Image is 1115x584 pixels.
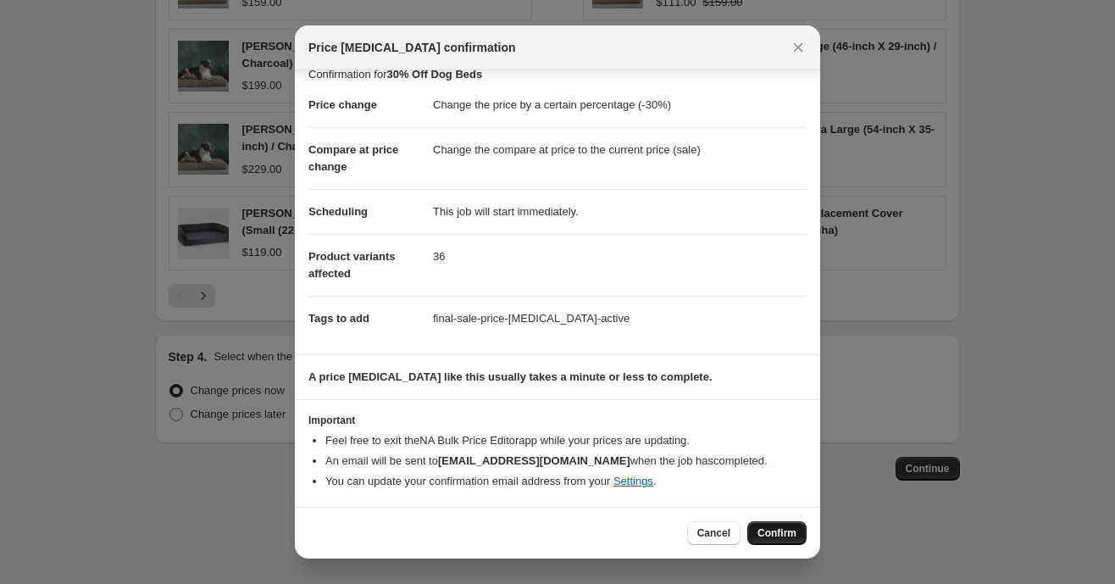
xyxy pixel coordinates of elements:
b: [EMAIL_ADDRESS][DOMAIN_NAME] [438,454,630,467]
li: An email will be sent to when the job has completed . [325,453,807,470]
b: A price [MEDICAL_DATA] like this usually takes a minute or less to complete. [308,370,713,383]
button: Confirm [747,521,807,545]
span: Confirm [757,526,796,540]
p: Confirmation for [308,66,807,83]
span: Product variants affected [308,250,396,280]
dd: Change the compare at price to the current price (sale) [433,127,807,172]
dd: 36 [433,234,807,279]
b: 30% Off Dog Beds [386,68,482,81]
button: Close [786,36,810,59]
span: Tags to add [308,312,369,325]
h3: Important [308,414,807,427]
dd: final-sale-price-[MEDICAL_DATA]-active [433,296,807,341]
dd: This job will start immediately. [433,189,807,234]
span: Scheduling [308,205,368,218]
span: Price [MEDICAL_DATA] confirmation [308,39,516,56]
li: You can update your confirmation email address from your . [325,473,807,490]
span: Cancel [697,526,730,540]
span: Price change [308,98,377,111]
li: Feel free to exit the NA Bulk Price Editor app while your prices are updating. [325,432,807,449]
button: Cancel [687,521,741,545]
dd: Change the price by a certain percentage (-30%) [433,83,807,127]
a: Settings [613,475,653,487]
span: Compare at price change [308,143,398,173]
